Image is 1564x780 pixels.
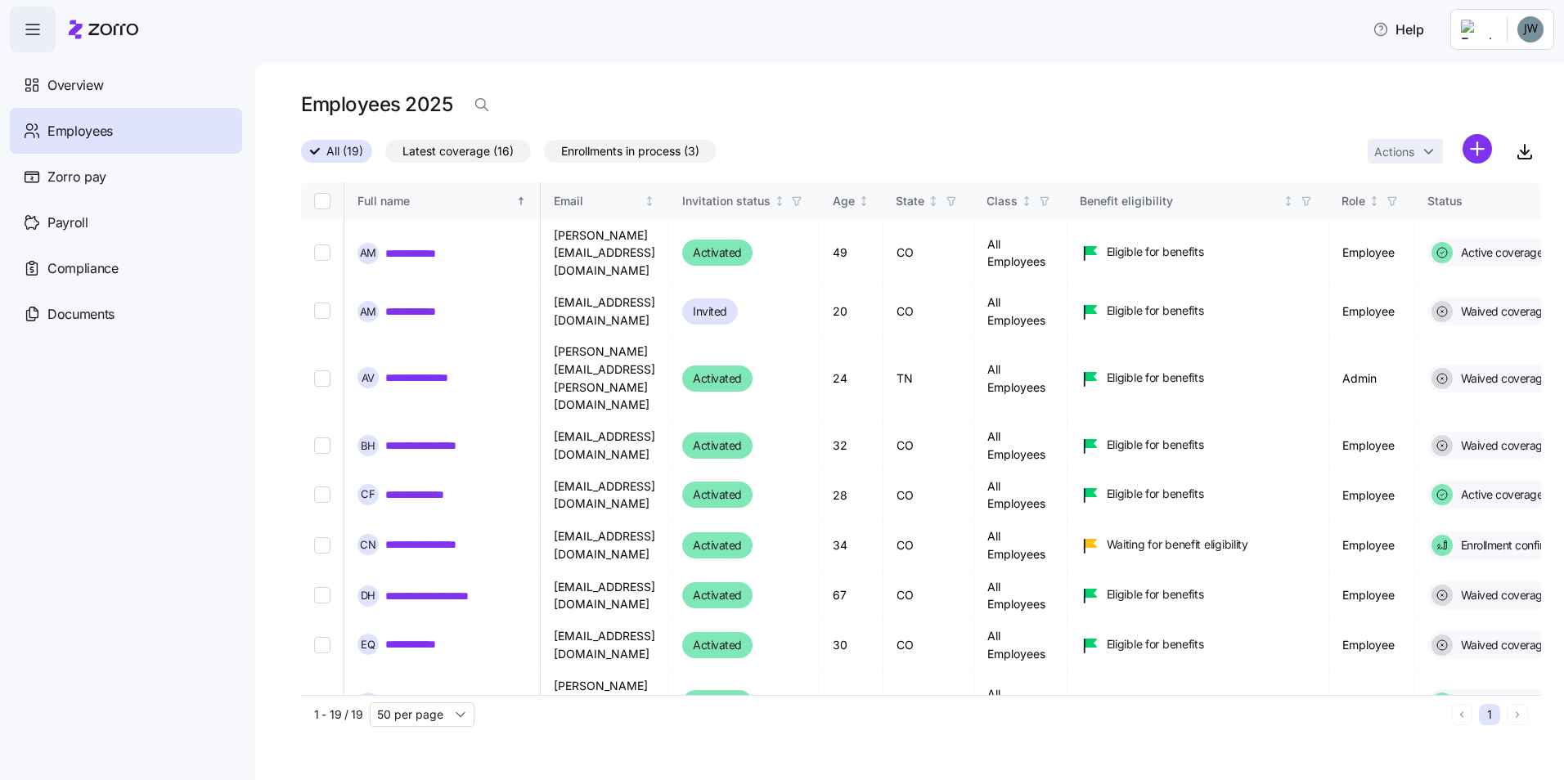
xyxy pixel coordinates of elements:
input: Select record 1 [314,244,330,261]
td: Employee [1329,621,1415,670]
div: Not sorted [858,195,870,207]
span: Active coverage [1456,486,1544,503]
div: Class [987,192,1018,210]
input: Select record 2 [314,303,330,320]
th: Invitation statusNot sorted [669,182,820,220]
a: Zorro pay [10,154,242,199]
span: Eligible for benefits [1107,244,1204,260]
td: CO [883,520,974,571]
div: Status [1428,192,1548,210]
span: C N [360,540,376,551]
span: 1 - 19 / 19 [314,706,363,723]
span: Activated [693,243,742,262]
span: All (19) [326,141,363,162]
div: Role [1342,192,1366,210]
td: All Employees [974,336,1067,421]
a: Employees [10,108,242,154]
td: [EMAIL_ADDRESS][DOMAIN_NAME] [541,520,669,571]
span: Documents [47,304,115,325]
td: [EMAIL_ADDRESS][DOMAIN_NAME] [541,621,669,670]
td: CO [883,670,974,737]
a: Overview [10,62,242,108]
td: All Employees [974,421,1067,470]
span: A V [362,373,375,383]
td: All Employees [974,287,1067,336]
span: Activated [693,585,742,605]
input: Select record 5 [314,486,330,503]
div: State [897,192,925,210]
span: Enrollments in process (3) [561,141,699,162]
td: 32 [820,421,883,470]
td: [EMAIL_ADDRESS][DOMAIN_NAME] [541,287,669,336]
img: ec81f205da390930e66a9218cf0964b0 [1517,16,1544,43]
span: Activated [693,436,742,455]
span: D H [361,590,376,601]
td: CO [883,470,974,520]
th: RoleNot sorted [1329,182,1415,220]
div: Full name [357,192,513,210]
span: Help [1373,20,1424,39]
td: All Employees [974,572,1067,621]
input: Select record 7 [314,587,330,603]
span: A M [360,248,377,258]
span: Employees [47,121,113,141]
span: Latest coverage (16) [402,141,514,162]
td: [EMAIL_ADDRESS][DOMAIN_NAME] [541,470,669,520]
td: 24 [820,336,883,421]
button: Next page [1507,704,1528,725]
span: Invited [693,302,727,321]
div: Not sorted [774,195,785,207]
td: Employee [1329,220,1415,287]
button: Actions [1368,139,1443,164]
a: Payroll [10,199,242,245]
th: Full nameSorted ascending [344,182,541,220]
td: Admin [1329,336,1415,421]
span: Activated [693,635,742,655]
span: Activated [693,369,742,388]
td: 30 [820,621,883,670]
th: Benefit eligibilityNot sorted [1067,182,1329,220]
td: CO [883,287,974,336]
td: All Employees [974,520,1067,571]
td: 28 [820,470,883,520]
span: Compliance [47,258,119,279]
div: Invitation status [682,192,771,210]
td: CO [883,220,974,287]
td: [EMAIL_ADDRESS][DOMAIN_NAME] [541,421,669,470]
span: A M [360,306,377,316]
input: Select record 6 [314,537,330,554]
th: EmailNot sorted [541,182,669,220]
span: Waived coverage [1456,587,1549,603]
div: Not sorted [928,195,939,207]
td: 39 [820,670,883,737]
td: [EMAIL_ADDRESS][DOMAIN_NAME] [541,572,669,621]
span: Eligible for benefits [1107,437,1204,453]
button: Help [1360,13,1437,46]
td: 20 [820,287,883,336]
td: Employee [1329,670,1415,737]
div: Not sorted [1283,195,1294,207]
input: Select all records [314,193,330,209]
span: Payroll [47,213,88,233]
td: All Employees [974,621,1067,670]
span: Waived coverage [1456,370,1549,387]
span: Eligible for benefits [1107,694,1204,711]
span: Eligible for benefits [1107,486,1204,502]
td: 34 [820,520,883,571]
span: Waived coverage [1456,637,1549,653]
td: [PERSON_NAME][EMAIL_ADDRESS][DOMAIN_NAME] [541,670,669,737]
td: [PERSON_NAME][EMAIL_ADDRESS][PERSON_NAME][DOMAIN_NAME] [541,336,669,421]
td: Employee [1329,520,1415,571]
td: 49 [820,220,883,287]
span: Eligible for benefits [1107,586,1204,603]
div: Not sorted [644,195,655,207]
svg: add icon [1463,134,1492,164]
span: Overview [47,75,103,96]
td: Employee [1329,470,1415,520]
span: Eligible for benefits [1107,636,1204,652]
button: 1 [1479,704,1500,725]
span: Zorro pay [47,167,106,187]
span: Activated [693,485,742,504]
th: StateNot sorted [883,182,974,220]
th: AgeNot sorted [820,182,883,220]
